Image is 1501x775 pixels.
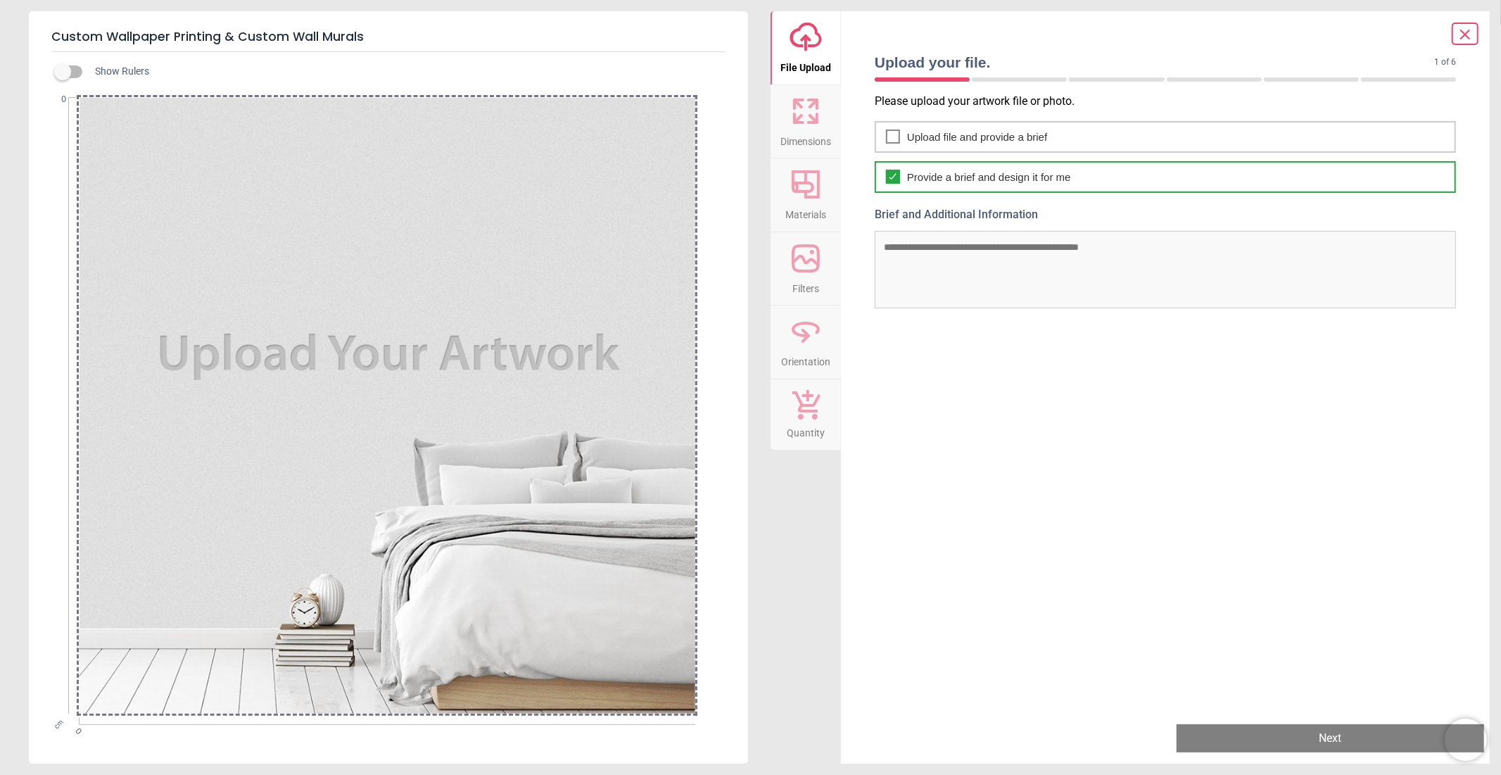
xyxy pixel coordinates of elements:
[771,232,841,305] button: Filters
[771,11,841,84] button: File Upload
[907,130,1047,144] span: Upload file and provide a brief
[63,63,748,80] div: Show Rulers
[875,52,1434,73] span: Upload your file.
[780,128,831,149] span: Dimensions
[875,94,1467,109] p: Please upload your artwork file or photo.
[39,94,66,106] span: 0
[771,305,841,379] button: Orientation
[781,348,830,370] span: Orientation
[72,726,82,735] span: 0
[792,275,819,296] span: Filters
[771,379,841,450] button: Quantity
[771,85,841,158] button: Dimensions
[780,54,831,75] span: File Upload
[51,23,726,52] h5: Custom Wallpaper Printing & Custom Wall Murals
[1434,56,1456,68] span: 1 of 6
[787,420,825,441] span: Quantity
[875,207,1456,222] label: Brief and Additional Information
[1177,724,1484,752] button: Next
[907,170,1071,184] span: Provide a brief and design it for me
[771,158,841,232] button: Materials
[53,718,65,730] span: cm
[1445,719,1487,761] iframe: Brevo live chat
[785,201,826,222] span: Materials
